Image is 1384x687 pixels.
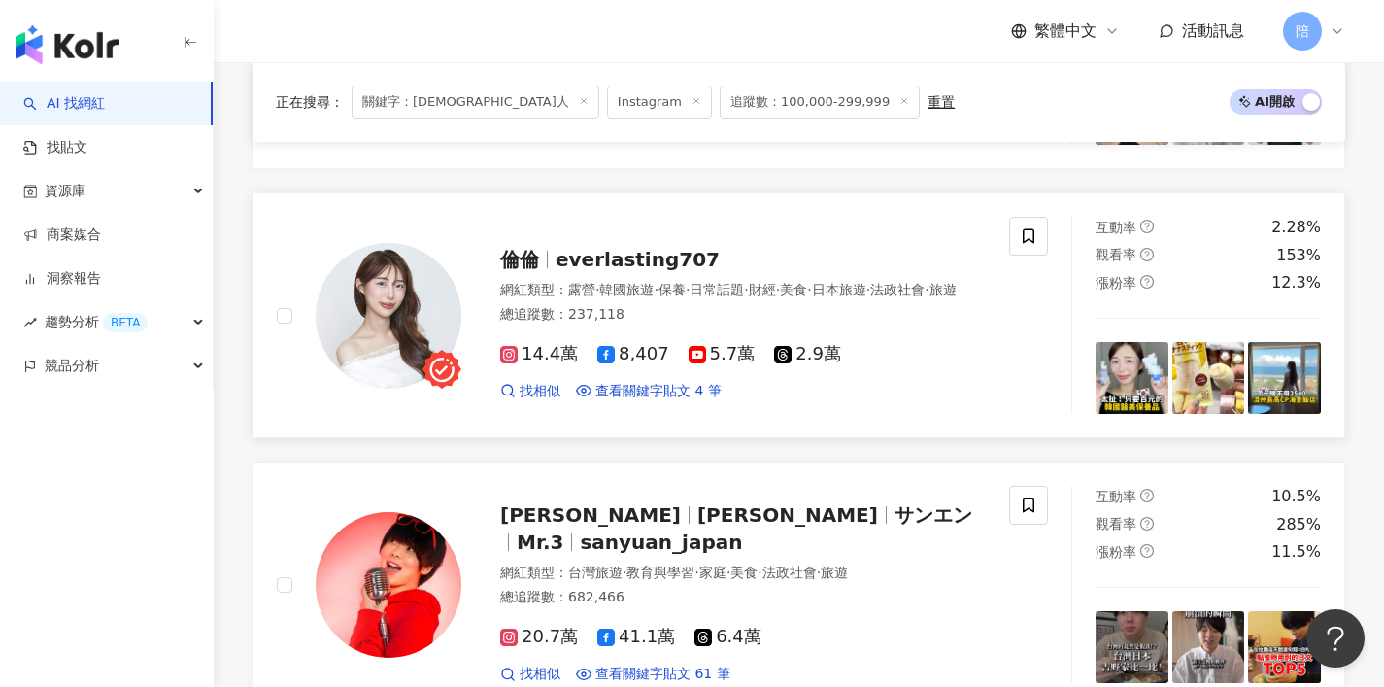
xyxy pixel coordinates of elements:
span: サンエン [895,503,972,527]
a: 找相似 [500,382,560,401]
span: 關鍵字：[DEMOGRAPHIC_DATA]人 [352,86,599,119]
span: rise [23,316,37,329]
span: 追蹤數：100,000-299,999 [720,86,920,119]
a: 商案媒合 [23,225,101,245]
span: question-circle [1140,489,1154,502]
span: · [623,565,626,580]
span: 20.7萬 [500,627,578,647]
span: 倫倫 [500,248,539,271]
img: post-image [1096,611,1168,684]
div: 285% [1276,514,1321,535]
span: 露營 [568,282,595,297]
span: 繁體中文 [1034,20,1097,42]
div: 11.5% [1271,541,1321,563]
span: · [758,565,761,580]
div: 網紅類型 ： [500,564,986,583]
a: 洞察報告 [23,269,101,289]
span: 趨勢分析 [45,300,148,344]
img: KOL Avatar [316,243,461,389]
div: 12.3% [1271,272,1321,293]
span: 財經 [749,282,776,297]
div: 總追蹤數 ： 237,118 [500,305,986,325]
span: [PERSON_NAME] [500,503,681,527]
span: 漲粉率 [1096,544,1136,560]
span: 41.1萬 [597,627,675,647]
span: 觀看率 [1096,516,1136,532]
span: question-circle [1140,544,1154,558]
span: · [595,282,599,297]
span: 競品分析 [45,344,99,388]
img: logo [16,25,119,64]
span: 6.4萬 [694,627,761,647]
span: question-circle [1140,275,1154,289]
span: question-circle [1140,517,1154,531]
a: searchAI 找網紅 [23,94,105,114]
span: · [807,282,811,297]
div: 2.28% [1271,217,1321,238]
span: Mr.3 [517,531,563,554]
span: 5.7萬 [689,344,756,364]
span: 活動訊息 [1182,21,1244,40]
span: Instagram [607,86,712,119]
span: 保養 [658,282,686,297]
span: 日本旅遊 [812,282,866,297]
span: 14.4萬 [500,344,578,364]
span: 找相似 [520,665,560,684]
span: · [726,565,730,580]
img: post-image [1096,342,1168,415]
span: 美食 [780,282,807,297]
span: 正在搜尋 ： [276,94,344,110]
span: · [744,282,748,297]
span: · [817,565,821,580]
div: BETA [103,313,148,332]
img: post-image [1248,342,1321,415]
span: · [776,282,780,297]
span: 查看關鍵字貼文 4 筆 [595,382,722,401]
span: 互動率 [1096,489,1136,504]
span: sanyuan_japan [580,531,742,554]
div: 總追蹤數 ： 682,466 [500,588,986,607]
div: 網紅類型 ： [500,281,986,300]
span: 家庭 [699,565,726,580]
span: · [694,565,698,580]
span: · [654,282,658,297]
div: 重置 [928,94,955,110]
span: 找相似 [520,382,560,401]
span: 8,407 [597,344,669,364]
span: 2.9萬 [774,344,841,364]
span: 旅遊 [929,282,957,297]
img: post-image [1248,611,1321,684]
span: 互動率 [1096,220,1136,235]
span: 教育與學習 [626,565,694,580]
span: 法政社會 [870,282,925,297]
iframe: Help Scout Beacon - Open [1306,609,1365,668]
span: 漲粉率 [1096,275,1136,291]
span: everlasting707 [556,248,720,271]
span: question-circle [1140,248,1154,261]
span: 查看關鍵字貼文 61 筆 [595,665,730,684]
span: [PERSON_NAME] [697,503,878,527]
a: 找貼文 [23,138,87,157]
span: 法政社會 [762,565,817,580]
a: 找相似 [500,665,560,684]
span: 韓國旅遊 [599,282,654,297]
span: 旅遊 [821,565,848,580]
a: 查看關鍵字貼文 61 筆 [576,665,730,684]
span: · [925,282,928,297]
div: 153% [1276,245,1321,266]
span: · [686,282,690,297]
span: 美食 [730,565,758,580]
span: 日常話題 [690,282,744,297]
a: 查看關鍵字貼文 4 筆 [576,382,722,401]
span: 陪 [1296,20,1309,42]
div: 10.5% [1271,486,1321,507]
a: KOL Avatar倫倫everlasting707網紅類型：露營·韓國旅遊·保養·日常話題·財經·美食·日本旅遊·法政社會·旅遊總追蹤數：237,11814.4萬8,4075.7萬2.9萬找相... [253,192,1345,438]
span: question-circle [1140,220,1154,233]
span: 資源庫 [45,169,85,213]
span: 觀看率 [1096,247,1136,262]
span: 台灣旅遊 [568,565,623,580]
span: · [866,282,870,297]
img: KOL Avatar [316,512,461,658]
img: post-image [1172,611,1245,684]
img: post-image [1172,342,1245,415]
